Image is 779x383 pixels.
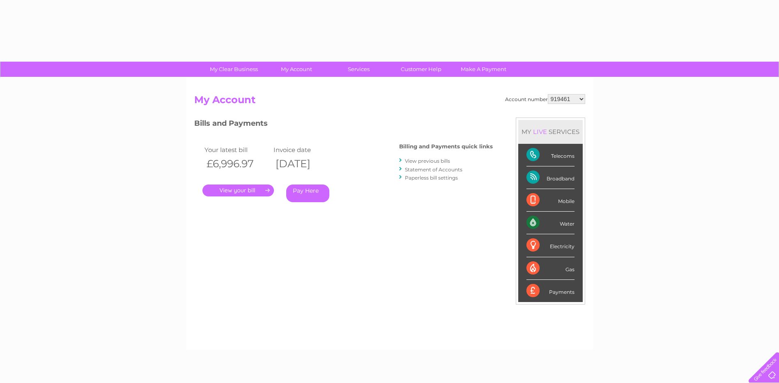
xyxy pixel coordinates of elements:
[325,62,393,77] a: Services
[202,155,272,172] th: £6,996.97
[505,94,585,104] div: Account number
[286,185,329,202] a: Pay Here
[405,158,450,164] a: View previous bills
[526,280,574,302] div: Payments
[526,166,574,189] div: Broadband
[526,234,574,257] div: Electricity
[518,120,583,143] div: MY SERVICES
[405,166,462,173] a: Statement of Accounts
[526,189,574,212] div: Mobile
[387,62,455,77] a: Customer Help
[526,212,574,234] div: Water
[526,144,574,166] div: Telecoms
[450,62,517,77] a: Make A Payment
[526,257,574,280] div: Gas
[405,175,458,181] a: Paperless bill settings
[194,94,585,110] h2: My Account
[531,128,549,136] div: LIVE
[202,185,274,196] a: .
[202,144,272,155] td: Your latest bill
[194,118,493,132] h3: Bills and Payments
[262,62,330,77] a: My Account
[200,62,268,77] a: My Clear Business
[271,155,341,172] th: [DATE]
[271,144,341,155] td: Invoice date
[399,143,493,150] h4: Billing and Payments quick links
